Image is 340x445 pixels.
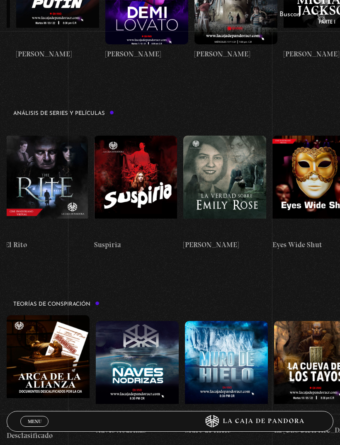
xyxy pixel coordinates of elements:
h4: Arca de la Alianza Desclasificado [7,419,90,441]
span: Cerrar [25,426,44,432]
h4: [PERSON_NAME] [16,49,99,60]
h4: El Rito [5,239,88,250]
h4: [PERSON_NAME] [183,239,266,250]
span: Menu [28,419,41,424]
a: Muro de Hielo [185,315,268,441]
a: Naves Nodrizas [96,315,179,441]
a: Suspiria [94,124,177,262]
a: El Rito [5,124,88,262]
h4: [PERSON_NAME] [105,49,188,60]
a: View your shopping cart [315,9,326,20]
a: Arca de la Alianza Desclasificado [7,315,90,441]
h4: Suspiria [94,239,177,250]
h3: Análisis de series y películas [13,110,114,116]
h4: [PERSON_NAME] [194,49,277,60]
a: [PERSON_NAME] [183,124,266,262]
a: Buscar [279,11,299,18]
h3: Teorías de Conspiración [13,301,100,307]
